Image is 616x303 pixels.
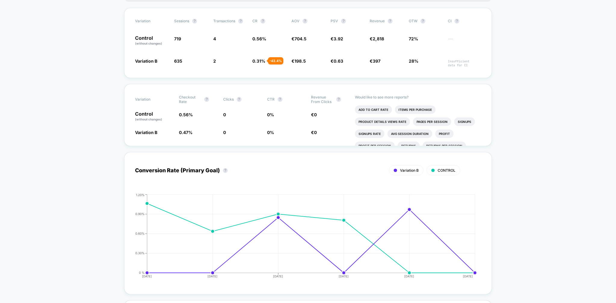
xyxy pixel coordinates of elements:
[336,97,341,102] button: ?
[400,168,419,173] span: Variation B
[223,130,226,135] span: 0
[331,36,343,41] span: €
[448,59,481,67] span: Insufficient data for CI
[370,58,380,64] span: €
[135,19,168,23] span: Variation
[135,251,145,255] tspan: 0.30%
[387,130,432,138] li: Avg Session Duration
[135,111,173,122] p: Control
[339,274,349,278] tspan: [DATE]
[213,19,235,23] span: Transactions
[174,36,181,41] span: 719
[448,19,481,23] span: CI
[237,97,242,102] button: ?
[423,142,466,150] li: Returns Per Session
[136,193,145,196] tspan: 1.20%
[355,130,384,138] li: Signups Rate
[135,117,162,121] span: (without changes)
[413,117,451,126] li: Pages Per Session
[405,274,414,278] tspan: [DATE]
[398,142,420,150] li: Returns
[179,112,193,117] span: 0.56 %
[135,42,162,45] span: (without changes)
[179,95,201,104] span: Checkout Rate
[273,274,283,278] tspan: [DATE]
[334,36,343,41] span: 3.92
[373,58,380,64] span: 397
[142,274,152,278] tspan: [DATE]
[174,58,182,64] span: 635
[267,130,274,135] span: 0 %
[213,58,216,64] span: 2
[334,58,343,64] span: 0.63
[252,36,266,41] span: 0.56 %
[409,58,418,64] span: 28%
[314,112,317,117] span: 0
[448,37,481,46] span: ---
[294,36,306,41] span: 704.5
[341,19,346,23] button: ?
[435,130,454,138] li: Profit
[204,97,209,102] button: ?
[311,112,317,117] span: €
[252,58,265,64] span: 0.31 %
[260,19,265,23] button: ?
[179,130,192,135] span: 0.47 %
[139,271,145,274] tspan: 0 %
[291,36,306,41] span: €
[311,130,317,135] span: €
[223,112,226,117] span: 0
[135,58,157,64] span: Variation B
[331,19,338,23] span: PSV
[409,36,418,41] span: 72%
[238,19,243,23] button: ?
[223,168,228,173] button: ?
[454,117,475,126] li: Signups
[388,19,393,23] button: ?
[463,274,473,278] tspan: [DATE]
[373,36,384,41] span: 2,818
[278,97,282,102] button: ?
[135,232,145,235] tspan: 0.60%
[135,212,145,216] tspan: 0.90%
[370,36,384,41] span: €
[395,105,436,114] li: Items Per Purchase
[291,58,306,64] span: €
[370,19,385,23] span: Revenue
[267,97,275,102] span: CTR
[355,105,392,114] li: Add To Cart Rate
[331,58,343,64] span: €
[213,36,216,41] span: 4
[129,193,475,283] div: CONVERSION_RATE
[135,95,168,104] span: Variation
[311,95,333,104] span: Revenue From Clicks
[192,19,197,23] button: ?
[355,142,395,150] li: Profit Per Session
[454,19,459,23] button: ?
[252,19,257,23] span: CR
[268,57,283,64] div: - 43.4 %
[294,58,306,64] span: 198.5
[438,168,455,173] span: CONTROL
[355,95,481,99] p: Would like to see more reports?
[208,274,217,278] tspan: [DATE]
[314,130,317,135] span: 0
[174,19,189,23] span: Sessions
[420,19,425,23] button: ?
[291,19,300,23] span: AOV
[355,117,410,126] li: Product Details Views Rate
[223,97,234,102] span: Clicks
[409,19,442,23] span: OTW
[135,36,168,46] p: Control
[135,130,157,135] span: Variation B
[303,19,307,23] button: ?
[267,112,274,117] span: 0 %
